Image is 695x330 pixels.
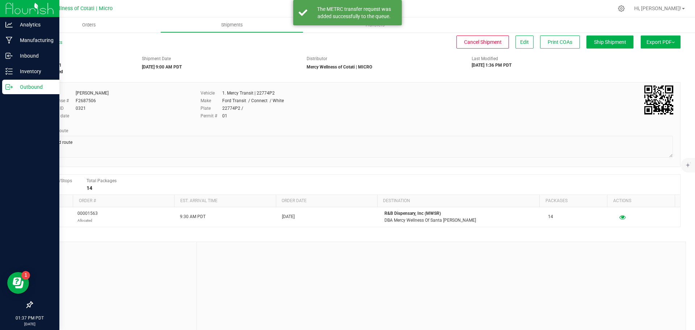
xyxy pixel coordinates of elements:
[13,67,56,76] p: Inventory
[644,85,673,114] qrcode: 20250826-001
[311,5,396,20] div: The METRC transfer request was added successfully to the queue.
[201,105,222,112] label: Plate
[77,217,98,224] p: Allocated
[520,39,529,45] span: Edit
[548,39,572,45] span: Print COAs
[87,185,92,191] strong: 14
[222,90,275,96] div: 1. Mercy Transit | 22774P2
[276,195,377,207] th: Order date
[307,64,372,70] strong: Mercy Wellness of Cotati | MICRO
[201,90,222,96] label: Vehicle
[617,5,626,12] div: Manage settings
[5,68,13,75] inline-svg: Inventory
[76,97,96,104] div: F2687506
[646,39,675,45] span: Export PDF
[201,113,222,119] label: Permit #
[594,39,626,45] span: Ship Shipment
[5,83,13,91] inline-svg: Outbound
[13,20,56,29] p: Analytics
[5,37,13,44] inline-svg: Manufacturing
[13,83,56,91] p: Outbound
[607,195,675,207] th: Actions
[32,55,131,62] span: Shipment #
[5,21,13,28] inline-svg: Analytics
[456,35,509,49] button: Cancel Shipment
[384,217,539,224] p: DBA Mercy Wellness Of Santa [PERSON_NAME]
[282,213,295,220] span: [DATE]
[539,195,607,207] th: Packages
[222,105,243,112] div: 22774P2 /
[634,5,681,11] span: Hi, [PERSON_NAME]!
[35,5,113,12] span: Mercy Wellness of Cotati | Micro
[201,97,222,104] label: Make
[17,17,160,33] a: Orders
[641,35,681,49] button: Export PDF
[644,85,673,114] img: Scan me!
[142,64,182,70] strong: [DATE] 9:00 AM PDT
[142,55,171,62] label: Shipment Date
[77,210,98,224] span: 00001563
[548,213,553,220] span: 14
[87,178,117,183] span: Total Packages
[73,195,174,207] th: Order #
[160,17,303,33] a: Shipments
[377,195,539,207] th: Destination
[3,315,56,321] p: 01:37 PM PDT
[5,52,13,59] inline-svg: Inbound
[76,105,86,112] div: 0321
[222,113,227,119] div: 01
[76,90,109,96] div: [PERSON_NAME]
[7,272,29,294] iframe: Resource center
[222,97,284,104] div: Ford Transit / Connect / White
[180,213,206,220] span: 9:30 AM PDT
[472,63,511,68] strong: [DATE] 1:36 PM PDT
[515,35,534,49] button: Edit
[38,247,191,256] span: Notes
[13,51,56,60] p: Inbound
[3,321,56,327] p: [DATE]
[384,210,539,217] p: R&B Dispensary, Inc (MWSR)
[21,271,30,280] iframe: Resource center unread badge
[13,36,56,45] p: Manufacturing
[211,22,253,28] span: Shipments
[307,55,327,62] label: Distributor
[540,35,580,49] button: Print COAs
[586,35,633,49] button: Ship Shipment
[72,22,106,28] span: Orders
[174,195,275,207] th: Est. arrival time
[472,55,498,62] label: Last Modified
[464,39,502,45] span: Cancel Shipment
